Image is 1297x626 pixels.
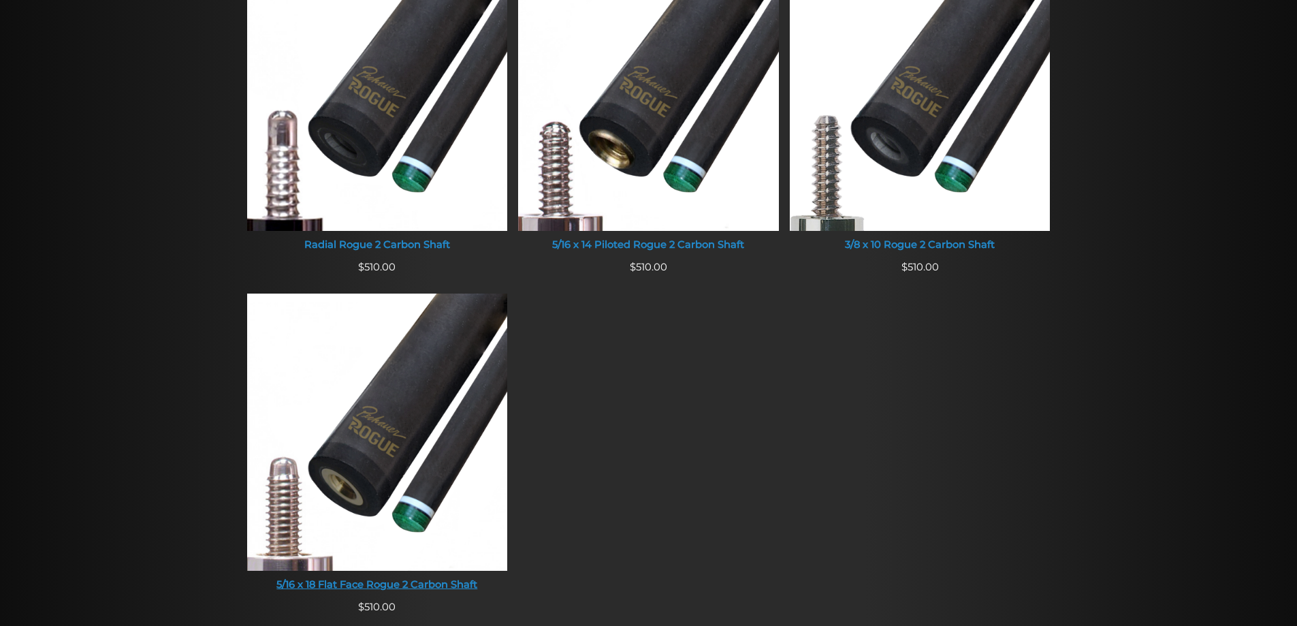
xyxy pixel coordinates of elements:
[247,294,508,571] img: 5/16 x 18 Flat Face Rogue 2 Carbon Shaft
[247,579,508,591] div: 5/16 x 18 Flat Face Rogue 2 Carbon Shaft
[358,601,364,613] span: $
[247,294,508,599] a: 5/16 x 18 Flat Face Rogue 2 Carbon Shaft 5/16 x 18 Flat Face Rogue 2 Carbon Shaft
[630,261,636,273] span: $
[630,261,667,273] span: 510.00
[358,261,396,273] span: 510.00
[790,239,1051,251] div: 3/8 x 10 Rogue 2 Carbon Shaft
[901,261,939,273] span: 510.00
[358,601,396,613] span: 510.00
[901,261,908,273] span: $
[358,261,364,273] span: $
[518,239,779,251] div: 5/16 x 14 Piloted Rogue 2 Carbon Shaft
[247,239,508,251] div: Radial Rogue 2 Carbon Shaft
